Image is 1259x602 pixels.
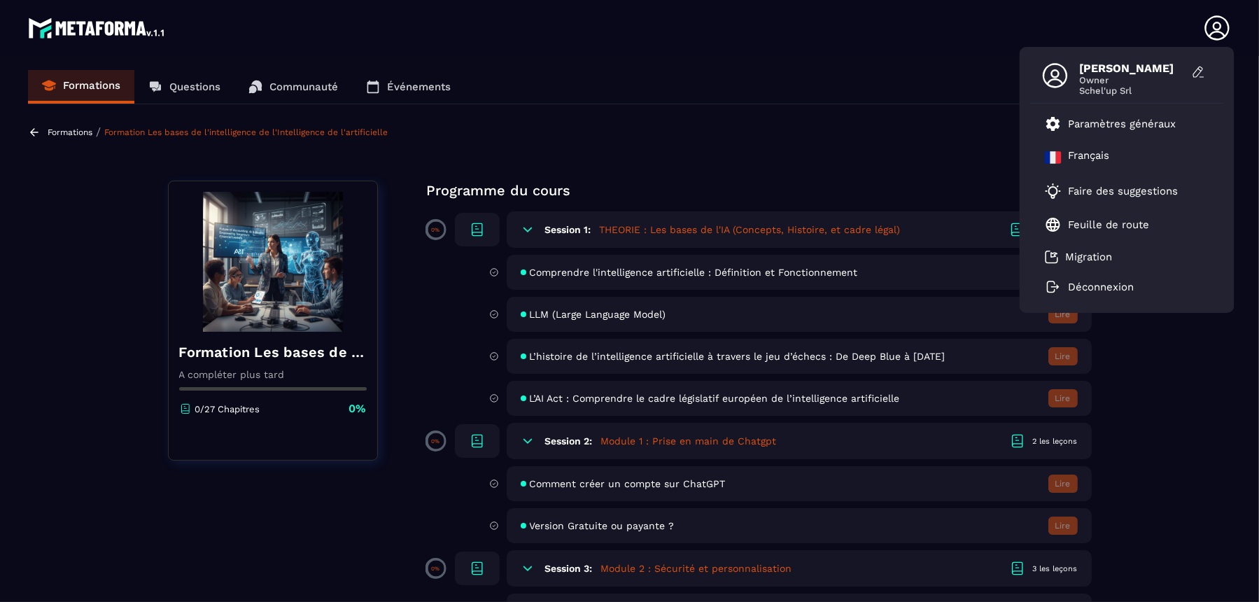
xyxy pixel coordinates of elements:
[1069,118,1176,130] p: Paramètres généraux
[169,80,220,93] p: Questions
[104,127,388,137] a: Formation Les bases de l'intelligence de l'Intelligence de l'artificielle
[1045,250,1113,264] a: Migration
[352,70,465,104] a: Événements
[63,79,120,92] p: Formations
[432,227,440,233] p: 0%
[134,70,234,104] a: Questions
[545,563,593,574] h6: Session 3:
[269,80,338,93] p: Communauté
[530,393,900,404] span: L’AI Act : Comprendre le cadre législatif européen de l’intelligence artificielle
[601,434,777,448] h5: Module 1 : Prise en main de Chatgpt
[179,192,367,332] img: banner
[1033,563,1078,574] div: 3 les leçons
[432,438,440,444] p: 0%
[1045,115,1176,132] a: Paramètres généraux
[349,401,367,416] p: 0%
[545,435,593,447] h6: Session 2:
[387,80,451,93] p: Événements
[179,342,367,362] h4: Formation Les bases de l'intelligence de l'Intelligence de l'artificielle
[1069,281,1134,293] p: Déconnexion
[530,267,858,278] span: Comprendre l'intelligence artificielle : Définition et Fonctionnement
[427,181,1092,200] p: Programme du cours
[601,561,792,575] h5: Module 2 : Sécurité et personnalisation
[28,70,134,104] a: Formations
[1045,183,1192,199] a: Faire des suggestions
[195,404,260,414] p: 0/27 Chapitres
[1066,251,1113,263] p: Migration
[1080,62,1185,75] span: [PERSON_NAME]
[530,520,675,531] span: Version Gratuite ou payante ?
[1080,75,1185,85] span: Owner
[1048,517,1078,535] button: Lire
[1045,216,1150,233] a: Feuille de route
[28,14,167,42] img: logo
[1069,218,1150,231] p: Feuille de route
[530,309,666,320] span: LLM (Large Language Model)
[48,127,92,137] a: Formations
[1033,436,1078,447] div: 2 les leçons
[96,125,101,139] span: /
[1069,149,1110,166] p: Français
[1048,475,1078,493] button: Lire
[179,369,367,380] p: A compléter plus tard
[234,70,352,104] a: Communauté
[530,351,945,362] span: L’histoire de l’intelligence artificielle à travers le jeu d’échecs : De Deep Blue à [DATE]
[600,223,901,237] h5: THEORIE : Les bases de l'IA (Concepts, Histoire, et cadre légal)
[1048,305,1078,323] button: Lire
[432,566,440,572] p: 0%
[1069,185,1179,197] p: Faire des suggestions
[545,224,591,235] h6: Session 1:
[1048,389,1078,407] button: Lire
[1048,347,1078,365] button: Lire
[1080,85,1185,96] span: Schel'up Srl
[530,478,726,489] span: Comment créer un compte sur ChatGPT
